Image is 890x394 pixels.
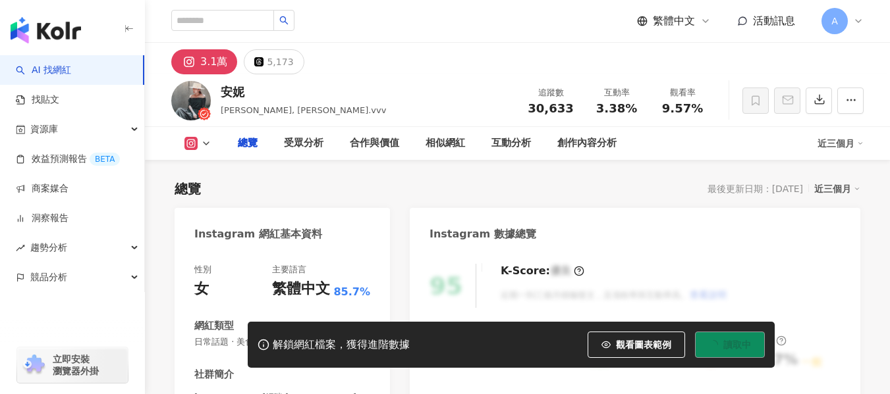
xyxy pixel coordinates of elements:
div: 5,173 [267,53,293,71]
span: 活動訊息 [753,14,795,27]
a: 商案媒合 [16,182,69,195]
span: search [279,16,289,25]
button: 讀取中 [695,332,765,358]
span: 30,633 [528,101,573,115]
div: 近三個月 [814,180,860,197]
div: 社群簡介 [194,368,234,382]
div: 性別 [194,264,211,276]
div: 互動分析 [491,135,531,151]
div: 3.1萬 [200,53,227,71]
span: 繁體中文 [653,14,695,28]
span: 立即安裝 瀏覽器外掛 [53,353,99,377]
img: chrome extension [21,355,47,376]
div: 安妮 [221,84,386,100]
div: 最後更新日期：[DATE] [708,184,803,194]
div: Instagram 網紅基本資料 [194,227,322,241]
div: 合作與價值 [350,135,399,151]
div: 相似網紅 [426,135,465,151]
span: A [831,14,838,28]
button: 5,173 [244,49,304,74]
span: 資源庫 [30,114,58,144]
div: 總覽 [175,180,201,198]
a: 效益預測報告BETA [16,153,120,166]
span: [PERSON_NAME], [PERSON_NAME].vvv [221,105,386,115]
div: 觀看率 [657,86,708,99]
span: 9.57% [662,102,703,115]
span: rise [16,243,25,253]
div: 網紅類型 [194,319,234,333]
div: 女 [194,279,209,299]
div: 受眾分析 [284,135,323,151]
button: 3.1萬 [171,49,237,74]
div: 追蹤數 [526,86,576,99]
div: Instagram 數據總覽 [430,227,536,241]
img: KOL Avatar [171,81,211,120]
div: 創作內容分析 [557,135,617,151]
button: 觀看圖表範例 [588,332,685,358]
div: 總覽 [238,135,258,151]
a: 洞察報告 [16,212,69,225]
span: 觀看圖表範例 [616,339,671,350]
span: 3.38% [596,102,637,115]
div: 近三個月 [818,133,864,154]
span: 85.7% [333,285,370,299]
div: 互動率 [592,86,642,99]
div: K-Score : [501,264,584,278]
a: 找貼文 [16,93,59,107]
span: 競品分析 [30,262,67,292]
img: logo [11,17,81,43]
div: 解鎖網紅檔案，獲得進階數據 [273,338,410,352]
div: 主要語言 [272,264,306,276]
span: 趨勢分析 [30,233,67,262]
a: chrome extension立即安裝 瀏覽器外掛 [17,347,128,383]
a: searchAI 找網紅 [16,64,71,77]
div: 繁體中文 [272,279,330,299]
